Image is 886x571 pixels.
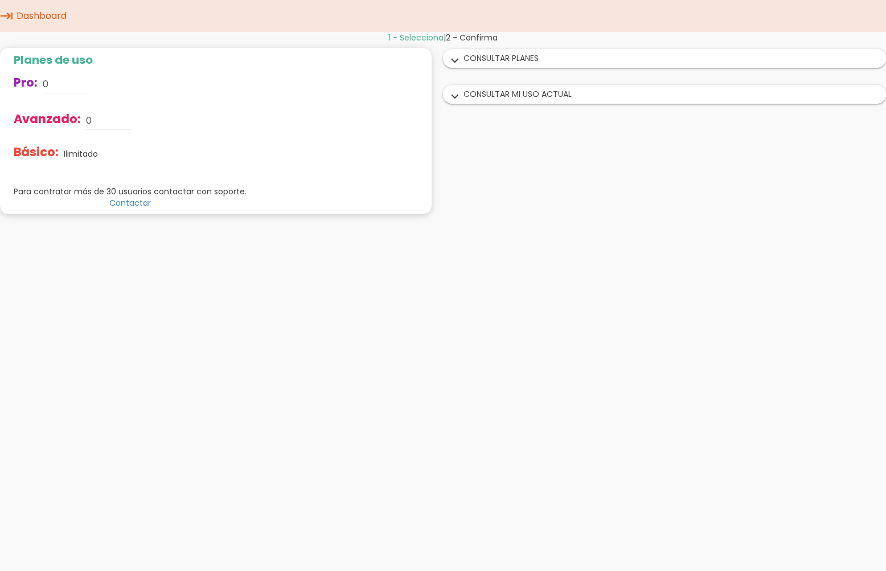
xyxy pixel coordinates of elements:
[446,32,498,43] span: 2 - Confirma
[14,186,247,197] p: Para contratar más de 30 usuarios contactar con soporte.
[109,197,151,209] a: Contactar
[446,54,464,68] i: expand_more
[14,111,81,127] span: Avanzado:
[388,32,444,43] span: 1 - Selecciona
[444,50,885,67] div: CONSULTAR PLANES
[14,144,59,160] span: Básico:
[14,54,247,66] h2: Planes de uso
[446,89,464,104] i: expand_more
[14,74,38,91] span: Pro:
[444,85,885,103] div: CONSULTAR MI USO ACTUAL
[64,148,98,160] p: Ilimitado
